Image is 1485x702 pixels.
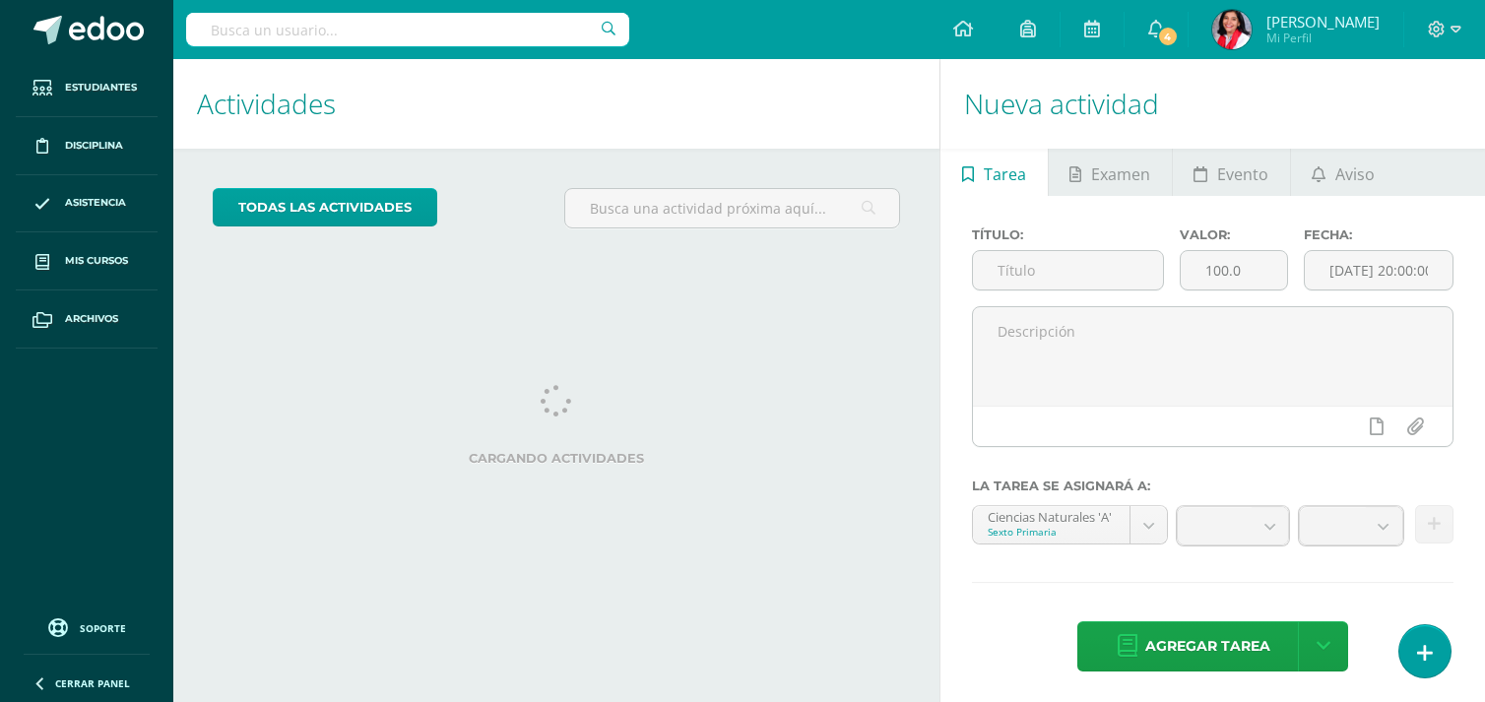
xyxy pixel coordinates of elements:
a: Aviso [1291,149,1396,196]
img: 75993dce3b13733765c41c8f706ba4f4.png [1212,10,1252,49]
input: Busca una actividad próxima aquí... [565,189,899,227]
span: Agregar tarea [1145,622,1270,670]
span: Mis cursos [65,253,128,269]
span: 4 [1156,26,1178,47]
span: Examen [1091,151,1150,198]
a: Examen [1049,149,1172,196]
span: Aviso [1335,151,1375,198]
h1: Nueva actividad [964,59,1461,149]
span: Disciplina [65,138,123,154]
span: Asistencia [65,195,126,211]
input: Busca un usuario... [186,13,629,46]
input: Puntos máximos [1181,251,1287,289]
div: Sexto Primaria [988,525,1115,539]
a: Soporte [24,613,150,640]
a: Mis cursos [16,232,158,290]
a: Asistencia [16,175,158,233]
span: Mi Perfil [1266,30,1380,46]
span: Evento [1217,151,1268,198]
input: Fecha de entrega [1305,251,1453,289]
a: Tarea [940,149,1047,196]
label: Título: [972,227,1163,242]
a: Archivos [16,290,158,349]
label: La tarea se asignará a: [972,479,1453,493]
span: [PERSON_NAME] [1266,12,1380,32]
a: Estudiantes [16,59,158,117]
a: Disciplina [16,117,158,175]
a: Evento [1173,149,1290,196]
a: Ciencias Naturales 'A'Sexto Primaria [973,506,1167,543]
label: Fecha: [1304,227,1453,242]
span: Tarea [984,151,1026,198]
a: todas las Actividades [213,188,437,226]
span: Soporte [80,621,126,635]
h1: Actividades [197,59,916,149]
span: Archivos [65,311,118,327]
div: Ciencias Naturales 'A' [988,506,1115,525]
input: Título [973,251,1162,289]
label: Valor: [1180,227,1288,242]
label: Cargando actividades [213,451,900,466]
span: Cerrar panel [55,676,130,690]
span: Estudiantes [65,80,137,96]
